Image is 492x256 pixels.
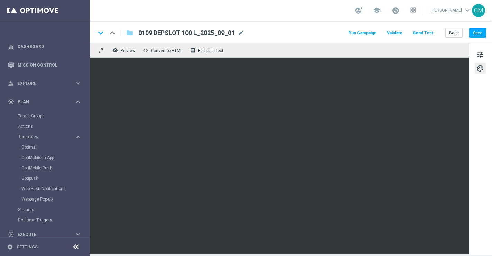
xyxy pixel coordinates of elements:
a: [PERSON_NAME]keyboard_arrow_down [430,5,472,16]
a: Mission Control [18,56,81,74]
i: equalizer [8,44,14,50]
a: Target Groups [18,113,72,119]
span: palette [476,64,484,73]
button: Templates keyboard_arrow_right [18,134,82,140]
a: Settings [17,245,38,249]
div: Target Groups [18,111,89,121]
a: Realtime Triggers [18,217,72,223]
div: OptiMobile In-App [21,152,89,163]
i: play_circle_outline [8,231,14,238]
button: Mission Control [8,62,82,68]
button: folder [126,27,134,38]
i: keyboard_arrow_right [75,134,81,140]
a: OptiMobile In-App [21,155,72,160]
a: Streams [18,207,72,212]
i: folder [126,29,133,37]
button: receipt Edit plain text [188,46,227,55]
div: Explore [8,80,75,87]
span: Convert to HTML [151,48,182,53]
i: remove_red_eye [112,47,118,53]
span: Preview [120,48,135,53]
div: OptiMobile Push [21,163,89,173]
div: Templates [18,132,89,204]
a: Web Push Notifications [21,186,72,192]
div: Plan [8,99,75,105]
div: Realtime Triggers [18,215,89,225]
a: Optipush [21,176,72,181]
i: receipt [190,47,195,53]
span: code [143,47,148,53]
i: person_search [8,80,14,87]
div: Optipush [21,173,89,184]
i: gps_fixed [8,99,14,105]
div: Mission Control [8,56,81,74]
button: Back [445,28,463,38]
a: OptiMobile Push [21,165,72,171]
button: tune [475,49,486,60]
i: keyboard_arrow_down [95,28,106,38]
i: keyboard_arrow_right [75,231,81,238]
span: Templates [18,135,68,139]
span: tune [476,50,484,59]
span: Explore [18,81,75,86]
a: Optimail [21,144,72,150]
div: CM [472,4,485,17]
div: Optimail [21,142,89,152]
i: keyboard_arrow_right [75,98,81,105]
button: Run Campaign [347,28,377,38]
button: person_search Explore keyboard_arrow_right [8,81,82,86]
button: code Convert to HTML [141,46,185,55]
button: Validate [386,28,403,38]
div: Dashboard [8,37,81,56]
span: Edit plain text [198,48,224,53]
span: Plan [18,100,75,104]
div: Web Push Notifications [21,184,89,194]
i: settings [7,244,13,250]
button: gps_fixed Plan keyboard_arrow_right [8,99,82,105]
button: Send Test [412,28,434,38]
span: Validate [387,30,402,35]
a: Dashboard [18,37,81,56]
div: Actions [18,121,89,132]
span: 0109 DEPSLOT 100 L_2025_09_01 [138,29,235,37]
button: Save [469,28,486,38]
button: remove_red_eye Preview [111,46,138,55]
div: Execute [8,231,75,238]
a: Webpage Pop-up [21,196,72,202]
div: Webpage Pop-up [21,194,89,204]
i: keyboard_arrow_right [75,80,81,87]
a: Actions [18,124,72,129]
span: keyboard_arrow_down [464,7,471,14]
button: palette [475,63,486,74]
button: play_circle_outline Execute keyboard_arrow_right [8,232,82,237]
div: Templates [18,135,75,139]
span: school [373,7,381,14]
div: Streams [18,204,89,215]
button: equalizer Dashboard [8,44,82,50]
span: mode_edit [238,30,244,36]
span: Execute [18,232,75,237]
